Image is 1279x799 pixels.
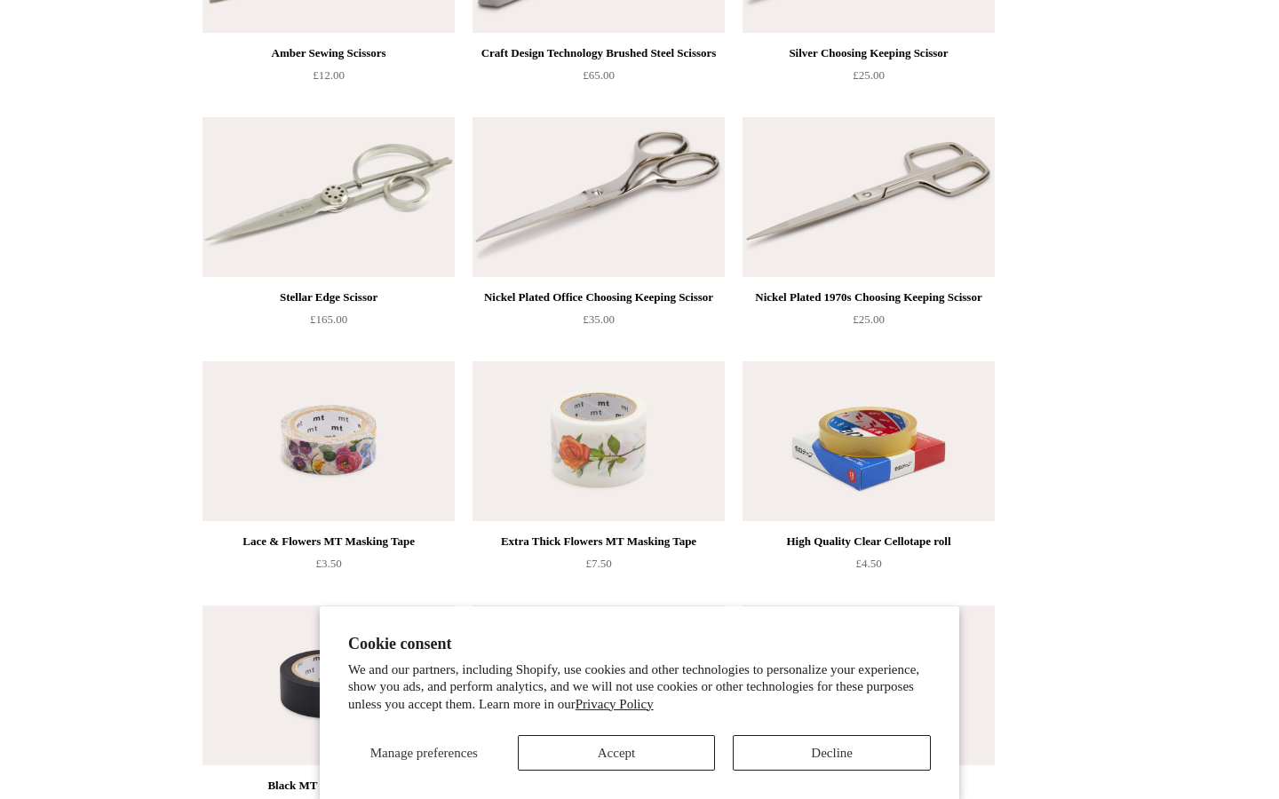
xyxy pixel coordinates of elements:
[743,361,995,521] a: High Quality Clear Cellotape roll High Quality Clear Cellotape roll
[310,312,347,326] span: £165.00
[855,557,881,570] span: £4.50
[370,746,478,760] span: Manage preferences
[203,361,455,521] img: Lace & Flowers MT Masking Tape
[747,43,990,64] div: Silver Choosing Keeping Scissor
[583,312,615,326] span: £35.00
[743,361,995,521] img: High Quality Clear Cellotape roll
[477,287,720,308] div: Nickel Plated Office Choosing Keeping Scissor
[473,605,725,765] a: Gold MT Masking Tape Gold MT Masking Tape
[473,361,725,521] img: Extra Thick Flowers MT Masking Tape
[747,531,990,552] div: High Quality Clear Cellotape roll
[207,775,450,796] div: Black MT Masking Tape
[348,635,931,653] h2: Cookie consent
[477,43,720,64] div: Craft Design Technology Brushed Steel Scissors
[473,605,725,765] img: Gold MT Masking Tape
[207,43,450,64] div: Amber Sewing Scissors
[473,361,725,521] a: Extra Thick Flowers MT Masking Tape Extra Thick Flowers MT Masking Tape
[473,287,725,360] a: Nickel Plated Office Choosing Keeping Scissor £35.00
[518,735,716,771] button: Accept
[348,661,931,714] p: We and our partners, including Shopify, use cookies and other technologies to personalize your ex...
[473,531,725,604] a: Extra Thick Flowers MT Masking Tape £7.50
[743,287,995,360] a: Nickel Plated 1970s Choosing Keeping Scissor £25.00
[203,117,455,277] img: Stellar Edge Scissor
[473,117,725,277] img: Nickel Plated Office Choosing Keeping Scissor
[743,43,995,115] a: Silver Choosing Keeping Scissor £25.00
[743,117,995,277] a: Nickel Plated 1970s Choosing Keeping Scissor Nickel Plated 1970s Choosing Keeping Scissor
[203,361,455,521] a: Lace & Flowers MT Masking Tape Lace & Flowers MT Masking Tape
[743,605,995,765] img: White MT Masking Tape
[207,531,450,552] div: Lace & Flowers MT Masking Tape
[313,68,345,82] span: £12.00
[315,557,341,570] span: £3.50
[743,531,995,604] a: High Quality Clear Cellotape roll £4.50
[203,43,455,115] a: Amber Sewing Scissors £12.00
[743,117,995,277] img: Nickel Plated 1970s Choosing Keeping Scissor
[477,531,720,552] div: Extra Thick Flowers MT Masking Tape
[583,68,615,82] span: £65.00
[473,43,725,115] a: Craft Design Technology Brushed Steel Scissors £65.00
[348,735,500,771] button: Manage preferences
[585,557,611,570] span: £7.50
[203,287,455,360] a: Stellar Edge Scissor £165.00
[473,117,725,277] a: Nickel Plated Office Choosing Keeping Scissor Nickel Plated Office Choosing Keeping Scissor
[853,68,885,82] span: £25.00
[576,697,654,711] a: Privacy Policy
[207,287,450,308] div: Stellar Edge Scissor
[203,531,455,604] a: Lace & Flowers MT Masking Tape £3.50
[203,605,455,765] a: Black MT Masking Tape Black MT Masking Tape
[747,287,990,308] div: Nickel Plated 1970s Choosing Keeping Scissor
[733,735,931,771] button: Decline
[853,312,885,326] span: £25.00
[203,605,455,765] img: Black MT Masking Tape
[203,117,455,277] a: Stellar Edge Scissor Stellar Edge Scissor
[743,605,995,765] a: White MT Masking Tape White MT Masking Tape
